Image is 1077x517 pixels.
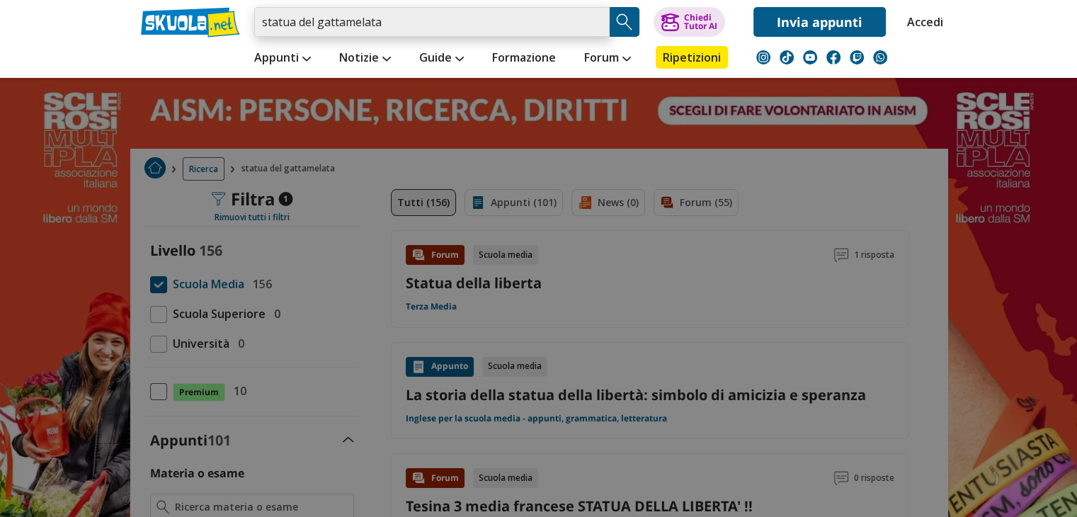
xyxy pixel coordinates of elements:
a: Formazione [489,46,559,72]
img: tiktok [780,50,794,64]
div: Chiedi Tutor AI [683,13,717,30]
img: twitch [850,50,864,64]
a: Appunti [251,46,314,72]
img: instagram [756,50,770,64]
img: facebook [826,50,840,64]
img: youtube [803,50,817,64]
a: Forum [581,46,634,72]
button: Search Button [610,7,639,37]
button: ChiediTutor AI [654,7,725,37]
a: Accedi [907,7,937,37]
img: Cerca appunti, riassunti o versioni [614,11,635,33]
a: Guide [416,46,467,72]
a: Invia appunti [753,7,886,37]
input: Cerca appunti, riassunti o versioni [254,7,610,37]
img: WhatsApp [873,50,887,64]
a: Ripetizioni [656,46,728,69]
a: Notizie [336,46,394,72]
